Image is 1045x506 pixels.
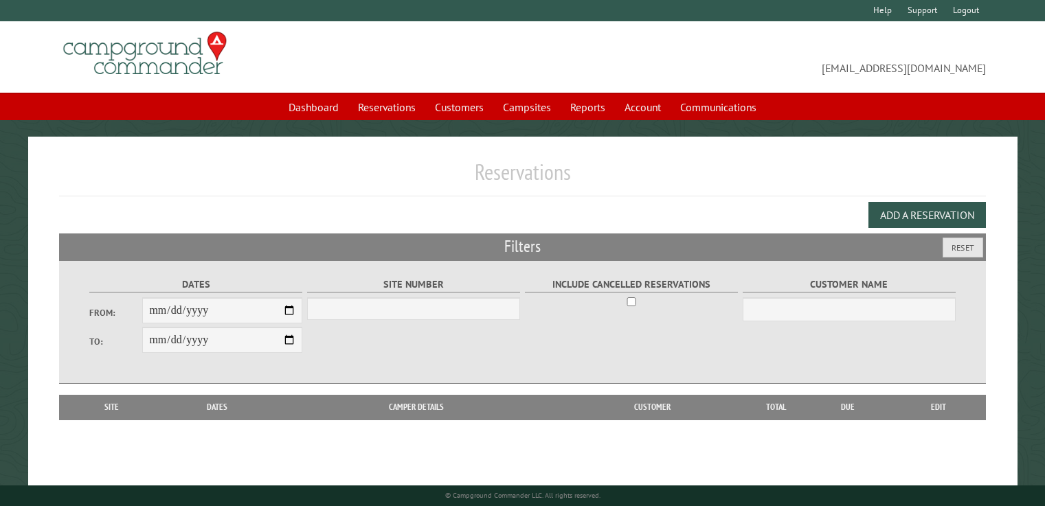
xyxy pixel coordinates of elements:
h2: Filters [59,233,986,260]
label: Site Number [307,277,521,292]
label: To: [89,335,143,348]
label: Customer Name [743,277,956,292]
th: Edit [892,395,986,419]
a: Account [616,94,669,120]
th: Total [749,395,804,419]
label: Dates [89,277,303,292]
button: Add a Reservation [868,202,986,228]
a: Communications [672,94,765,120]
th: Customer [556,395,749,419]
img: Campground Commander [59,27,231,80]
th: Due [804,395,892,419]
h1: Reservations [59,159,986,196]
label: From: [89,306,143,319]
span: [EMAIL_ADDRESS][DOMAIN_NAME] [523,38,986,76]
a: Reservations [350,94,424,120]
th: Dates [157,395,277,419]
a: Customers [427,94,492,120]
button: Reset [943,238,983,257]
th: Site [66,395,157,419]
a: Campsites [495,94,559,120]
label: Include Cancelled Reservations [525,277,739,292]
a: Reports [562,94,614,120]
small: © Campground Commander LLC. All rights reserved. [445,491,600,500]
th: Camper Details [277,395,556,419]
a: Dashboard [280,94,347,120]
